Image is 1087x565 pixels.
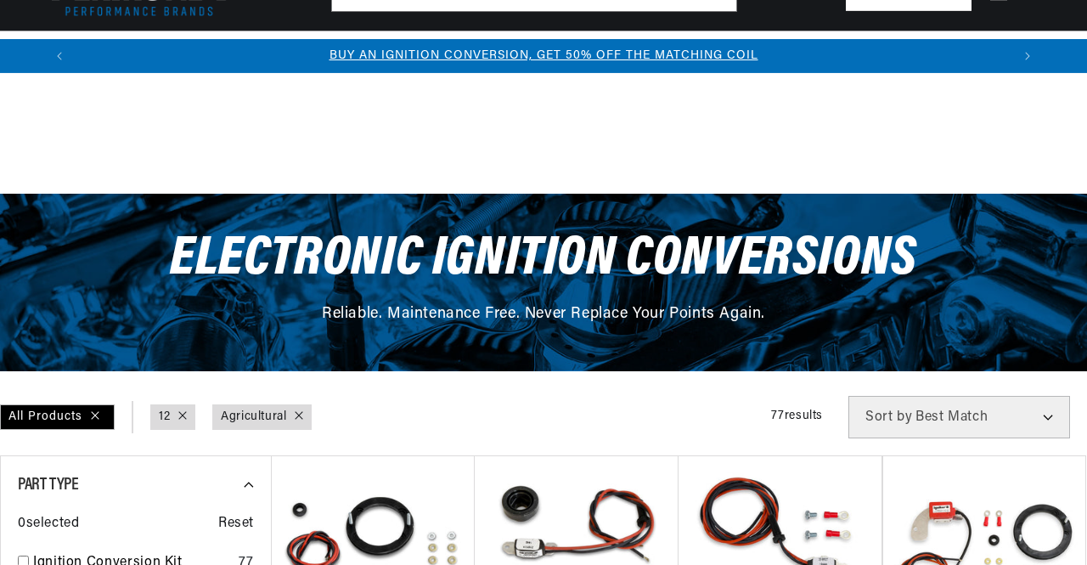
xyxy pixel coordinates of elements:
span: Reset [218,513,254,535]
span: Reliable. Maintenance Free. Never Replace Your Points Again. [322,307,765,322]
summary: Ignition Conversions [42,31,179,71]
a: 12 [159,408,170,427]
span: Electronic Ignition Conversions [170,232,917,287]
span: 77 results [771,410,823,422]
div: 1 of 3 [76,47,1011,65]
summary: Spark Plug Wires [757,31,877,71]
summary: Engine Swaps [536,31,633,71]
summary: Motorcycle [876,31,965,71]
a: Agricultural [221,408,286,427]
summary: Headers, Exhausts & Components [320,31,536,71]
select: Sort by [848,396,1070,438]
span: Part Type [18,477,78,494]
button: Translation missing: en.sections.announcements.next_announcement [1011,39,1045,73]
summary: Coils & Distributors [179,31,320,71]
span: Sort by [865,410,912,424]
a: BUY AN IGNITION CONVERSION, GET 50% OFF THE MATCHING COIL [329,49,758,62]
div: Announcement [76,47,1011,65]
span: 0 selected [18,513,79,535]
button: Translation missing: en.sections.announcements.previous_announcement [42,39,76,73]
summary: Battery Products [633,31,757,71]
